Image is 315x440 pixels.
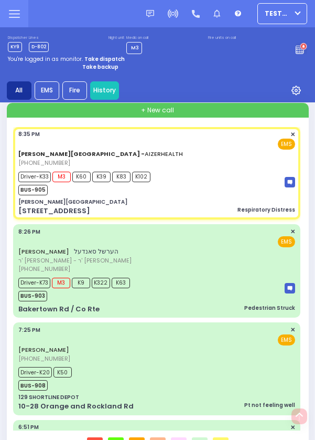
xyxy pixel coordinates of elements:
[8,35,27,41] label: Dispatcher
[208,35,236,41] label: Fire units on call
[244,304,295,312] div: Pedestrian Struck
[18,185,48,195] span: BUS-905
[18,265,70,273] span: [PHONE_NUMBER]
[108,35,124,41] label: Night unit
[285,177,295,187] img: message-box.svg
[126,35,148,41] label: Medic on call
[84,55,125,63] strong: Take dispatch
[8,55,83,63] span: You're logged in as monitor.
[92,172,111,182] span: K39
[18,380,48,391] span: BUS-908
[18,354,70,363] span: [PHONE_NUMBER]
[62,81,87,100] div: Fire
[290,326,295,334] span: ✕
[112,278,130,288] span: K63
[92,278,110,288] span: K322
[265,9,291,18] span: TestUser1
[82,63,118,71] strong: Take backup
[18,247,69,256] a: [PERSON_NAME]
[29,35,49,41] label: Lines
[278,139,295,150] span: EMS
[74,247,118,256] span: הערשל סאנדעל
[18,326,40,334] span: 7:25 PM
[72,278,90,288] span: K9
[112,172,131,182] span: K83
[18,278,50,288] span: Driver-K73
[18,345,69,354] a: [PERSON_NAME]
[244,401,295,409] div: Pt not feeling well
[278,236,295,247] span: EMS
[52,278,70,288] span: M3
[18,228,40,236] span: 8:26 PM
[18,150,183,158] a: AIZERHEALTH
[35,81,59,100] div: EMS
[18,206,90,216] div: [STREET_ADDRESS]
[290,423,295,432] span: ✕
[29,42,49,52] span: D-802
[53,367,72,378] span: K50
[278,334,295,345] span: EMS
[52,172,71,182] span: M3
[18,256,132,265] span: ר' [PERSON_NAME] - ר' [PERSON_NAME]
[18,401,134,412] div: 10-28 Orange and Rockland Rd
[18,291,47,301] span: BUS-903
[18,130,40,138] span: 8:35 PM
[18,423,39,431] span: 6:51 PM
[18,172,51,182] span: Driver-K33
[285,283,295,294] img: message-box.svg
[18,198,127,206] div: [PERSON_NAME][GEOGRAPHIC_DATA]
[18,304,100,315] div: Bakertown Rd / Co Rte
[18,367,52,378] span: Driver-K20
[7,81,31,100] div: All
[257,3,307,24] button: TestUser1
[131,44,139,50] span: M3
[132,172,150,182] span: K102
[18,393,79,401] div: 129 SHORTLINE DEPOT
[146,10,154,18] img: message.svg
[290,130,295,139] span: ✕
[90,81,119,100] a: History
[18,150,145,158] span: [PERSON_NAME][GEOGRAPHIC_DATA] -
[237,206,295,214] div: Respiratory Distress
[18,159,70,167] span: [PHONE_NUMBER]
[72,172,91,182] span: K60
[290,227,295,236] span: ✕
[8,42,22,52] span: KY9
[141,106,174,115] span: + New call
